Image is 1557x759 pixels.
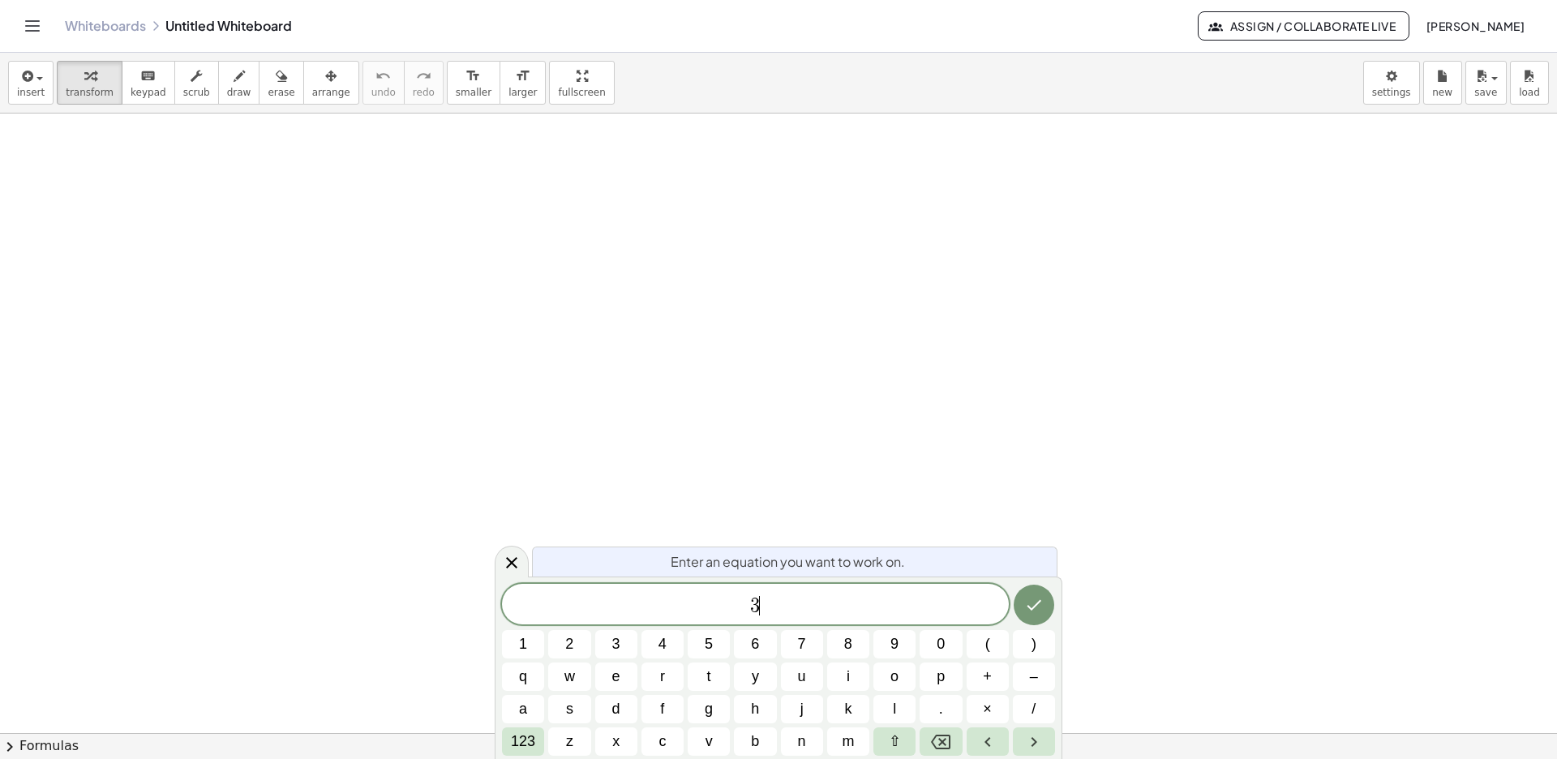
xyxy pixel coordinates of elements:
[174,61,219,105] button: scrub
[502,727,544,756] button: Default keyboard
[558,87,605,98] span: fullscreen
[967,727,1009,756] button: Left arrow
[752,666,759,688] span: y
[890,666,899,688] span: o
[500,61,546,105] button: format_sizelarger
[612,731,620,753] span: x
[827,630,869,658] button: 8
[140,66,156,86] i: keyboard
[1013,695,1055,723] button: Fraction
[688,695,730,723] button: g
[1014,585,1054,625] button: Done
[218,61,260,105] button: draw
[548,630,590,658] button: 2
[873,695,916,723] button: l
[519,633,527,655] span: 1
[268,87,294,98] span: erase
[985,633,990,655] span: (
[658,633,667,655] span: 4
[502,630,544,658] button: 1
[566,698,573,720] span: s
[660,666,665,688] span: r
[671,552,905,572] span: Enter an equation you want to work on.
[371,87,396,98] span: undo
[920,663,962,691] button: p
[1032,633,1036,655] span: )
[800,698,804,720] span: j
[416,66,431,86] i: redo
[798,633,806,655] span: 7
[548,695,590,723] button: s
[303,61,359,105] button: arrange
[375,66,391,86] i: undo
[893,698,896,720] span: l
[1519,87,1540,98] span: load
[873,630,916,658] button: 9
[566,731,573,753] span: z
[734,663,776,691] button: y
[548,663,590,691] button: w
[660,698,664,720] span: f
[565,633,573,655] span: 2
[873,727,916,756] button: Shift
[456,87,491,98] span: smaller
[1413,11,1538,41] button: [PERSON_NAME]
[1474,87,1497,98] span: save
[612,666,620,688] span: e
[734,727,776,756] button: b
[1013,727,1055,756] button: Right arrow
[658,731,666,753] span: c
[920,630,962,658] button: 0
[511,731,535,753] span: 123
[873,663,916,691] button: o
[751,633,759,655] span: 6
[1013,663,1055,691] button: Minus
[937,633,945,655] span: 0
[781,695,823,723] button: j
[19,13,45,39] button: Toggle navigation
[750,596,760,615] span: 3
[564,666,575,688] span: w
[1423,61,1462,105] button: new
[508,87,537,98] span: larger
[519,698,527,720] span: a
[983,666,992,688] span: +
[1465,61,1507,105] button: save
[502,695,544,723] button: a
[827,727,869,756] button: m
[641,630,684,658] button: 4
[705,698,713,720] span: g
[842,731,854,753] span: m
[413,87,435,98] span: redo
[515,66,530,86] i: format_size
[57,61,122,105] button: transform
[751,698,759,720] span: h
[1372,87,1411,98] span: settings
[920,727,962,756] button: Backspace
[8,61,54,105] button: insert
[705,633,713,655] span: 5
[844,633,852,655] span: 8
[1510,61,1549,105] button: load
[1212,19,1396,33] span: Assign / Collaborate Live
[227,87,251,98] span: draw
[362,61,405,105] button: undoundo
[1363,61,1420,105] button: settings
[920,695,962,723] button: .
[1432,87,1452,98] span: new
[1030,666,1038,688] span: –
[827,663,869,691] button: i
[734,630,776,658] button: 6
[641,695,684,723] button: f
[131,87,166,98] span: keypad
[798,666,806,688] span: u
[890,633,899,655] span: 9
[595,695,637,723] button: d
[548,727,590,756] button: z
[259,61,303,105] button: erase
[1013,630,1055,658] button: )
[798,731,806,753] span: n
[781,663,823,691] button: u
[612,633,620,655] span: 3
[1426,19,1525,33] span: [PERSON_NAME]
